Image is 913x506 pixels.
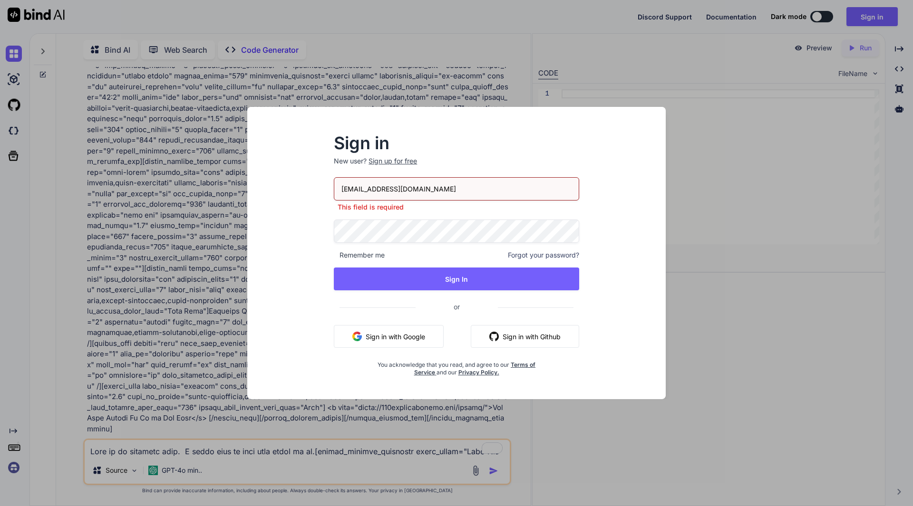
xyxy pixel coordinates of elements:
[369,156,417,166] div: Sign up for free
[334,156,579,177] p: New user?
[334,177,579,200] input: Login or Email
[334,250,385,260] span: Remember me
[352,332,362,341] img: google
[375,355,538,376] div: You acknowledge that you read, and agree to our and our
[508,250,579,260] span: Forgot your password?
[414,361,536,376] a: Terms of Service
[334,135,579,151] h2: Sign in
[334,202,579,212] p: This field is required
[334,267,579,290] button: Sign In
[334,325,444,348] button: Sign in with Google
[471,325,579,348] button: Sign in with Github
[489,332,499,341] img: github
[458,369,499,376] a: Privacy Policy.
[416,295,498,318] span: or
